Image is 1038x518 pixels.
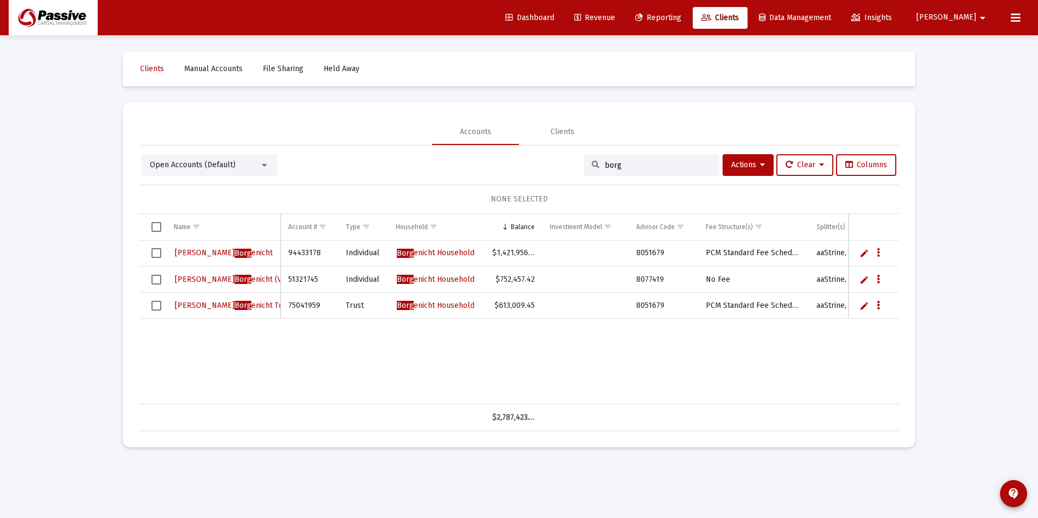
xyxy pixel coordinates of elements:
[635,13,681,22] span: Reporting
[338,241,388,267] td: Individual
[636,223,675,231] div: Advisor Code
[550,223,602,231] div: Investment Model
[397,301,474,310] span: enicht Household
[485,267,542,293] td: $752,457.42
[485,214,542,240] td: Column Balance
[346,223,360,231] div: Type
[676,223,685,231] span: Show filter options for column 'Advisor Code'
[148,194,890,205] div: NONE SELECTED
[396,245,476,261] a: Borgenicht Household
[903,7,1002,28] button: [PERSON_NAME]
[485,241,542,267] td: $1,421,956.26
[338,267,388,293] td: Individual
[809,267,894,293] td: aaStrine, zzFountain
[174,223,191,231] div: Name
[175,58,251,80] a: Manual Accounts
[626,7,690,29] a: Reporting
[698,267,809,293] td: No Fee
[184,64,243,73] span: Manual Accounts
[485,293,542,319] td: $613,009.45
[324,64,359,73] span: Held Away
[759,13,831,22] span: Data Management
[192,223,200,231] span: Show filter options for column 'Name'
[693,7,748,29] a: Clients
[397,301,414,310] span: Borg
[17,7,90,29] img: Dashboard
[701,13,739,22] span: Clients
[150,160,236,169] span: Open Accounts (Default)
[605,161,711,170] input: Search
[151,275,161,285] div: Select row
[263,64,303,73] span: File Sharing
[1007,487,1020,500] mat-icon: contact_support
[492,412,535,423] div: $2,787,423.13
[859,248,869,258] a: Edit
[338,293,388,319] td: Trust
[235,275,251,284] span: Borg
[151,248,161,258] div: Select row
[131,58,173,80] a: Clients
[836,154,896,176] button: Columns
[755,223,763,231] span: Show filter options for column 'Fee Structure(s)'
[604,223,612,231] span: Show filter options for column 'Investment Model'
[845,160,887,169] span: Columns
[388,214,485,240] td: Column Household
[817,223,845,231] div: Splitter(s)
[809,241,894,267] td: aaStrine, zzFountain
[505,13,554,22] span: Dashboard
[396,298,476,314] a: Borgenicht Household
[235,301,251,310] span: Borg
[396,223,428,231] div: Household
[731,160,765,169] span: Actions
[319,223,327,231] span: Show filter options for column 'Account #'
[140,64,164,73] span: Clients
[566,7,624,29] a: Revenue
[750,7,840,29] a: Data Management
[550,127,574,137] div: Clients
[174,271,315,288] a: [PERSON_NAME]Borgenicht (View Only)
[698,293,809,319] td: PCM Standard Fee Schedule
[809,293,894,319] td: aaStrine, zzFountain
[497,7,563,29] a: Dashboard
[809,214,894,240] td: Column Splitter(s)
[776,154,833,176] button: Clear
[542,214,629,240] td: Column Investment Model
[174,298,294,314] a: [PERSON_NAME]Borgenicht Trust
[281,241,338,267] td: 94433178
[175,275,314,284] span: [PERSON_NAME] enicht (View Only)
[429,223,438,231] span: Show filter options for column 'Household'
[511,223,535,231] div: Balance
[315,58,368,80] a: Held Away
[139,214,899,431] div: Data grid
[976,7,989,29] mat-icon: arrow_drop_down
[460,127,491,137] div: Accounts
[166,214,281,240] td: Column Name
[175,248,273,257] span: [PERSON_NAME] enicht
[151,301,161,311] div: Select row
[254,58,312,80] a: File Sharing
[174,245,274,261] a: [PERSON_NAME]Borgenicht
[281,214,338,240] td: Column Account #
[281,267,338,293] td: 51321745
[397,275,474,284] span: enicht Household
[629,241,698,267] td: 8051679
[151,222,161,232] div: Select all
[706,223,753,231] div: Fee Structure(s)
[362,223,370,231] span: Show filter options for column 'Type'
[698,214,809,240] td: Column Fee Structure(s)
[396,271,476,288] a: Borgenicht Household
[235,249,251,258] span: Borg
[786,160,824,169] span: Clear
[574,13,615,22] span: Revenue
[859,275,869,285] a: Edit
[851,13,892,22] span: Insights
[847,223,855,231] span: Show filter options for column 'Splitter(s)'
[859,301,869,311] a: Edit
[397,275,414,284] span: Borg
[281,293,338,319] td: 75041959
[629,214,698,240] td: Column Advisor Code
[397,248,474,257] span: enicht Household
[288,223,317,231] div: Account #
[338,214,388,240] td: Column Type
[397,249,414,258] span: Borg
